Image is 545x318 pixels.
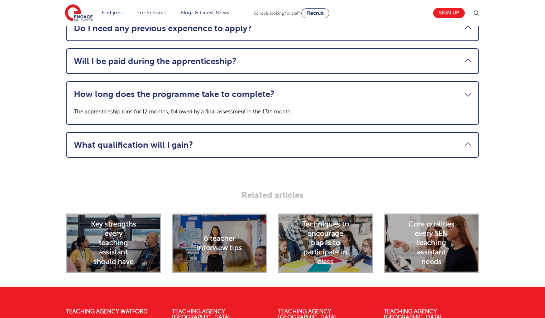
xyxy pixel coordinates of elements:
[301,8,329,18] a: Recruit
[137,10,166,15] a: For Schools
[172,240,267,246] a: 6 teacher interview tips
[66,240,161,246] a: Key strengths every teaching assistant should have
[74,56,471,66] a: Will I be paid during the apprenticeship?
[90,220,137,266] h2: Key strengths every teaching assistant should have
[254,11,300,16] span: Schools looking for staff
[408,220,455,266] h2: Core qualities every SEN teaching assistant needs
[384,240,479,246] a: Core qualities every SEN teaching assistant needs
[302,220,349,266] h2: Techniques to encourage pupils to participate in class
[74,140,471,150] a: What qualification will I gain?
[74,106,471,117] p: The apprenticeship runs for 12 months, followed by a final assessment in the 13th month.
[102,10,123,15] a: Find jobs
[66,308,148,315] a: Teaching Agency Watford
[307,10,324,16] span: Recruit
[74,89,471,99] a: How long does the programme take to complete?
[433,8,465,18] a: Sign up
[181,10,229,15] a: Blogs & Latest News
[278,240,373,246] a: Techniques to encourage pupils to participate in class
[65,4,93,22] img: Engage Education
[196,234,243,253] h2: 6 teacher interview tips
[74,23,471,33] a: Do I need any previous experience to apply?
[97,190,448,200] h3: Related articles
